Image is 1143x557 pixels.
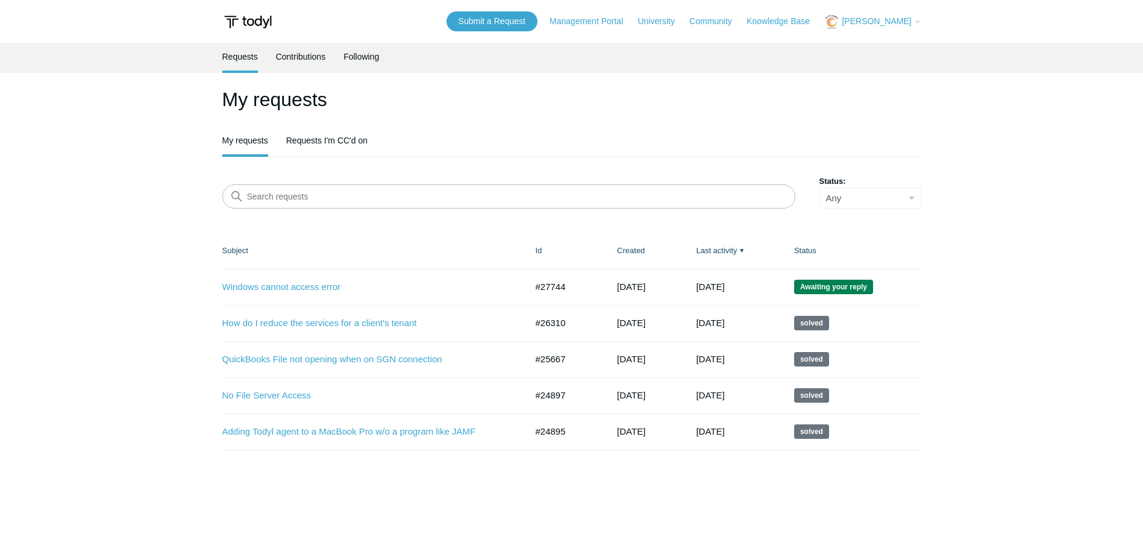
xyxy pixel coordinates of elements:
a: Last activity▼ [696,246,737,255]
time: 07/31/2025, 16:02 [696,354,724,364]
span: This request has been solved [794,352,829,367]
td: #24895 [524,414,606,450]
td: #24897 [524,377,606,414]
a: Adding Todyl agent to a MacBook Pro w/o a program like JAMF [222,425,509,439]
span: This request has been solved [794,424,829,439]
td: #25667 [524,341,606,377]
span: This request has been solved [794,316,829,330]
a: University [637,15,686,28]
a: Windows cannot access error [222,280,509,294]
time: 07/16/2025, 15:35 [617,318,645,328]
td: #27744 [524,269,606,305]
td: #26310 [524,305,606,341]
a: Requests I'm CC'd on [286,127,368,154]
a: Contributions [276,43,326,71]
span: This request has been solved [794,388,829,403]
label: Status: [819,175,921,187]
button: [PERSON_NAME] [824,14,921,30]
a: Requests [222,43,258,71]
th: Subject [222,233,524,269]
time: 05/15/2025, 10:12 [617,390,645,400]
time: 08/28/2025, 12:48 [617,282,645,292]
time: 06/24/2025, 16:38 [617,354,645,364]
a: Community [689,15,744,28]
input: Search requests [222,184,795,209]
img: Todyl Support Center Help Center home page [222,11,274,33]
h1: My requests [222,85,921,114]
th: Status [782,233,921,269]
a: Created [617,246,645,255]
span: We are waiting for you to respond [794,280,873,294]
time: 06/04/2025, 13:02 [696,390,724,400]
a: No File Server Access [222,389,509,403]
a: Following [343,43,379,71]
time: 09/03/2025, 11:24 [696,282,724,292]
a: Submit a Request [446,11,537,31]
time: 08/06/2025, 09:02 [696,318,724,328]
th: Id [524,233,606,269]
time: 06/04/2025, 13:02 [696,426,724,436]
a: How do I reduce the services for a client's tenant [222,316,509,330]
a: My requests [222,127,268,154]
span: ▼ [739,246,745,255]
span: [PERSON_NAME] [842,16,911,26]
a: Management Portal [550,15,635,28]
a: QuickBooks File not opening when on SGN connection [222,353,509,367]
a: Knowledge Base [747,15,822,28]
time: 05/15/2025, 09:48 [617,426,645,436]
